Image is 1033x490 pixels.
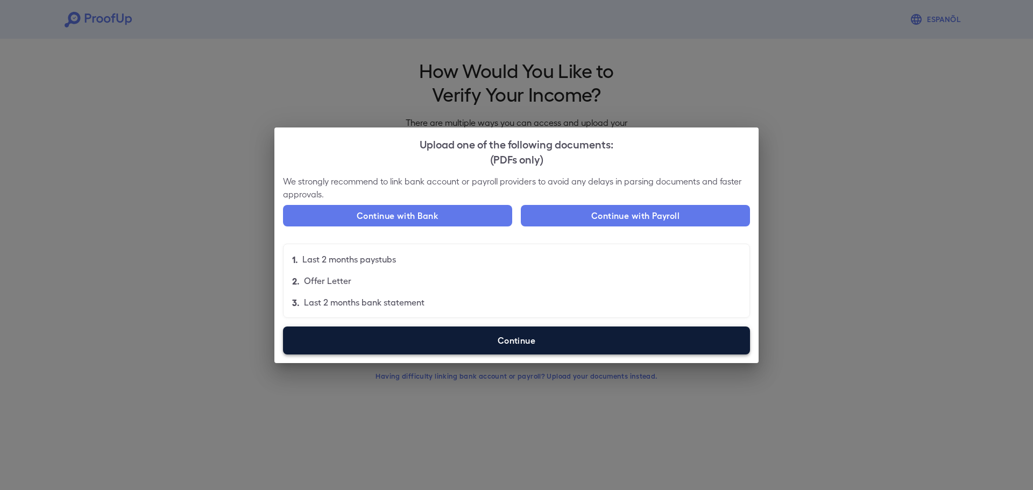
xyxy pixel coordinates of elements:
p: Last 2 months bank statement [304,296,424,309]
p: Last 2 months paystubs [302,253,396,266]
p: 2. [292,274,300,287]
p: Offer Letter [304,274,351,287]
p: 1. [292,253,298,266]
div: (PDFs only) [283,151,750,166]
button: Continue with Payroll [521,205,750,226]
p: 3. [292,296,300,309]
p: We strongly recommend to link bank account or payroll providers to avoid any delays in parsing do... [283,175,750,201]
label: Continue [283,326,750,354]
button: Continue with Bank [283,205,512,226]
h2: Upload one of the following documents: [274,127,759,175]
